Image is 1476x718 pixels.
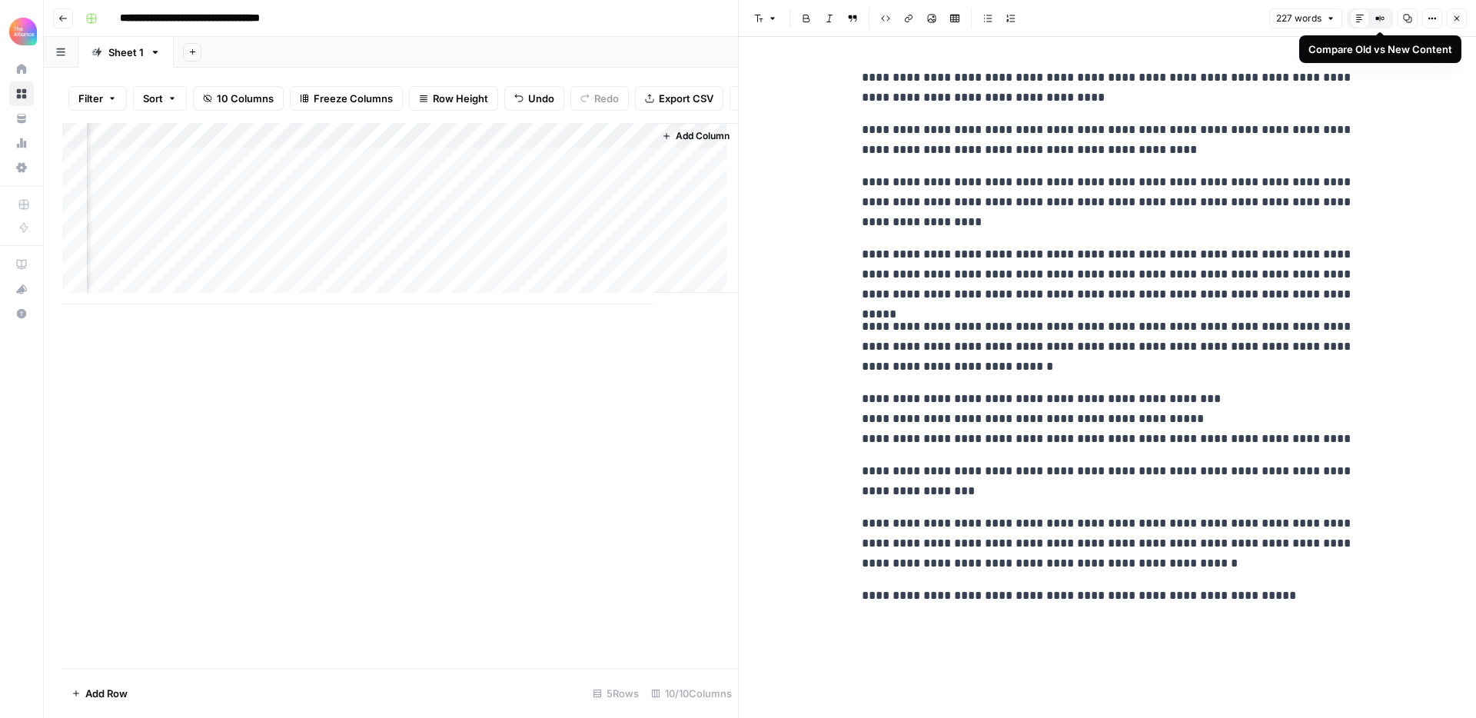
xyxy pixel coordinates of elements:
[645,681,738,706] div: 10/10 Columns
[570,86,629,111] button: Redo
[528,91,554,106] span: Undo
[78,91,103,106] span: Filter
[9,301,34,326] button: Help + Support
[9,131,34,155] a: Usage
[314,91,393,106] span: Freeze Columns
[409,86,498,111] button: Row Height
[217,91,274,106] span: 10 Columns
[1269,8,1342,28] button: 227 words
[587,681,645,706] div: 5 Rows
[9,106,34,131] a: Your Data
[1308,42,1452,57] div: Compare Old vs New Content
[10,278,33,301] div: What's new?
[9,155,34,180] a: Settings
[9,252,34,277] a: AirOps Academy
[133,86,187,111] button: Sort
[9,277,34,301] button: What's new?
[635,86,723,111] button: Export CSV
[656,126,736,146] button: Add Column
[68,86,127,111] button: Filter
[143,91,163,106] span: Sort
[62,681,137,706] button: Add Row
[9,12,34,51] button: Workspace: Alliance
[9,81,34,106] a: Browse
[193,86,284,111] button: 10 Columns
[78,37,174,68] a: Sheet 1
[85,686,128,701] span: Add Row
[290,86,403,111] button: Freeze Columns
[504,86,564,111] button: Undo
[9,18,37,45] img: Alliance Logo
[433,91,488,106] span: Row Height
[108,45,144,60] div: Sheet 1
[676,129,730,143] span: Add Column
[1276,12,1321,25] span: 227 words
[659,91,713,106] span: Export CSV
[594,91,619,106] span: Redo
[9,57,34,81] a: Home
